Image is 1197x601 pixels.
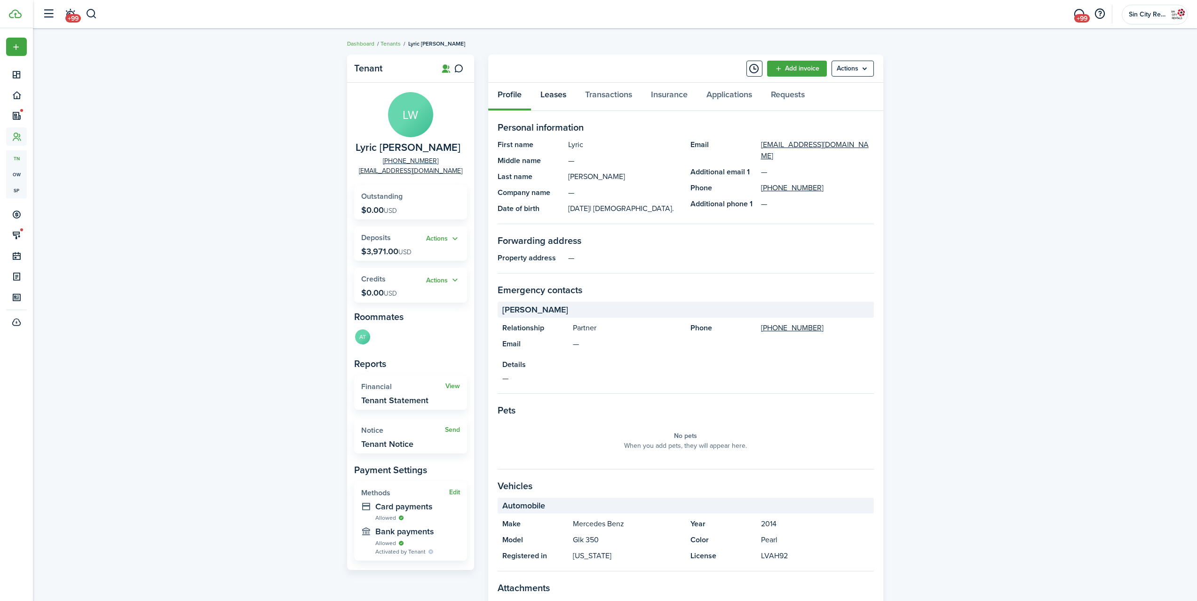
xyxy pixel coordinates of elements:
[375,539,396,547] span: Allowed
[573,534,681,546] panel-main-description: Glk 350
[449,489,460,496] button: Edit
[502,373,869,384] panel-main-description: —
[568,252,874,264] panel-main-description: —
[361,426,445,435] widget-stats-title: Notice
[624,441,747,451] panel-main-placeholder-description: When you add pets, they will appear here.
[61,2,79,26] a: Notifications
[361,489,449,497] widget-stats-title: Methods
[502,359,869,370] panel-main-title: Details
[690,322,756,334] panel-main-title: Phone
[361,247,412,256] p: $3,971.00
[761,550,869,562] panel-main-description: LVAH92
[426,234,460,244] button: Open menu
[361,439,413,449] widget-stats-description: Tenant Notice
[498,155,563,166] panel-main-title: Middle name
[1129,11,1166,18] span: Sin City Rentals, LLC
[40,5,57,23] button: Open sidebar
[445,426,460,434] a: Send
[590,203,674,214] span: | [DEMOGRAPHIC_DATA].
[568,187,681,198] panel-main-description: —
[375,527,460,536] widget-stats-description: Bank payments
[6,150,27,166] a: tn
[573,322,681,334] panel-main-description: Partner
[354,328,371,347] a: AT
[832,61,874,77] menu-btn: Actions
[690,139,756,162] panel-main-title: Email
[498,203,563,214] panel-main-title: Date of birth
[86,6,97,22] button: Search
[502,304,568,316] span: [PERSON_NAME]
[697,83,761,111] a: Applications
[361,382,445,391] widget-stats-title: Financial
[690,182,756,194] panel-main-title: Phone
[498,479,874,493] panel-main-section-title: Vehicles
[674,431,697,441] panel-main-placeholder-title: No pets
[761,534,869,546] panel-main-description: Pearl
[384,289,397,298] span: USD
[347,39,374,48] a: Dashboard
[361,273,386,284] span: Credits
[531,83,576,111] a: Leases
[498,234,874,248] panel-main-section-title: Forwarding address
[426,275,460,286] widget-stats-action: Actions
[498,283,874,297] panel-main-section-title: Emergency contacts
[384,206,397,216] span: USD
[502,534,568,546] panel-main-title: Model
[6,38,27,56] button: Open menu
[573,518,681,530] panel-main-description: Mercedes Benz
[1092,6,1108,22] button: Open resource center
[6,182,27,198] a: sp
[381,39,401,48] a: Tenants
[408,39,465,48] span: Lyric [PERSON_NAME]
[502,518,568,530] panel-main-title: Make
[383,156,438,166] a: [PHONE_NUMBER]
[388,92,433,137] avatar-text: LW
[354,463,467,477] panel-main-subtitle: Payment Settings
[568,139,681,150] panel-main-description: Lyric
[498,120,874,134] panel-main-section-title: Personal information
[761,139,874,162] a: [EMAIL_ADDRESS][DOMAIN_NAME]
[767,61,827,77] a: Add invoice
[498,139,563,150] panel-main-title: First name
[498,403,874,417] panel-main-section-title: Pets
[498,252,563,264] panel-main-title: Property address
[375,502,460,511] widget-stats-description: Card payments
[375,547,426,556] span: Activated by Tenant
[356,142,460,154] span: Lyric Weldon
[375,514,396,522] span: Allowed
[354,310,467,324] panel-main-subtitle: Roommates
[445,382,460,390] a: View
[361,396,428,405] widget-stats-description: Tenant Statement
[761,182,824,194] a: [PHONE_NUMBER]
[761,83,814,111] a: Requests
[690,534,756,546] panel-main-title: Color
[65,14,81,23] span: +99
[832,61,874,77] button: Open menu
[354,63,429,74] panel-main-title: Tenant
[9,9,22,18] img: TenantCloud
[690,198,756,210] panel-main-title: Additional phone 1
[502,322,568,334] panel-main-title: Relationship
[761,518,869,530] panel-main-description: 2014
[498,498,874,514] panel-main-section-header: Automobile
[398,247,412,257] span: USD
[573,550,681,562] panel-main-description: [US_STATE]
[642,83,697,111] a: Insurance
[361,191,403,202] span: Outstanding
[359,166,462,176] a: [EMAIL_ADDRESS][DOMAIN_NAME]
[426,234,460,244] button: Actions
[361,205,397,215] p: $0.00
[690,550,756,562] panel-main-title: License
[568,203,681,214] panel-main-description: [DATE]
[1074,14,1090,23] span: +99
[1070,2,1088,26] a: Messaging
[498,581,874,595] panel-main-section-title: Attachments
[568,155,681,166] panel-main-description: —
[746,61,762,77] button: Timeline
[6,166,27,182] a: ow
[690,166,756,178] panel-main-title: Additional email 1
[354,357,467,371] panel-main-subtitle: Reports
